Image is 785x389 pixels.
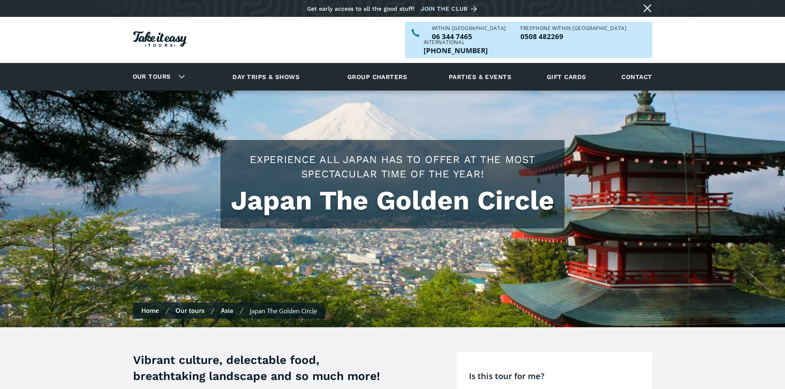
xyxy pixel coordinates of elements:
a: Our tours [176,306,204,314]
a: Call us within NZ on 063447465 [432,33,506,40]
a: Parties & events [445,65,516,88]
p: 06 344 7465 [432,33,506,40]
a: Join the club [421,4,480,14]
a: Our tours [127,67,177,86]
div: Our tours [123,65,192,88]
a: Contact [617,65,656,88]
h4: Is this tour for me? [469,370,648,382]
div: Freephone WITHIN [GEOGRAPHIC_DATA] [520,26,626,31]
h2: Experience all Japan has to offer at the most spectacular time of the year! [229,152,556,181]
p: 0508 482269 [520,33,626,40]
a: Day trips & shows [222,65,310,88]
p: [PHONE_NUMBER] [424,47,488,54]
nav: Breadcrumbs [133,303,325,319]
a: Call us outside of NZ on +6463447465 [424,47,488,54]
a: Close message [641,2,654,15]
a: Call us freephone within NZ on 0508482269 [520,33,626,40]
div: International [424,40,488,45]
div: WITHIN [GEOGRAPHIC_DATA] [432,26,506,31]
a: Homepage [133,27,187,53]
a: Asia [221,306,233,314]
a: Home [141,306,159,314]
h1: Japan The Golden Circle [229,185,556,216]
img: Take it easy Tours logo [133,31,187,47]
h3: Vibrant culture, delectable food, breathtaking landscape and so much more! [133,352,389,384]
a: Gift cards [543,65,591,88]
div: Get early access to all the good stuff! [307,5,415,12]
a: Group charters [337,65,417,88]
div: Japan The Golden Circle [250,307,317,315]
